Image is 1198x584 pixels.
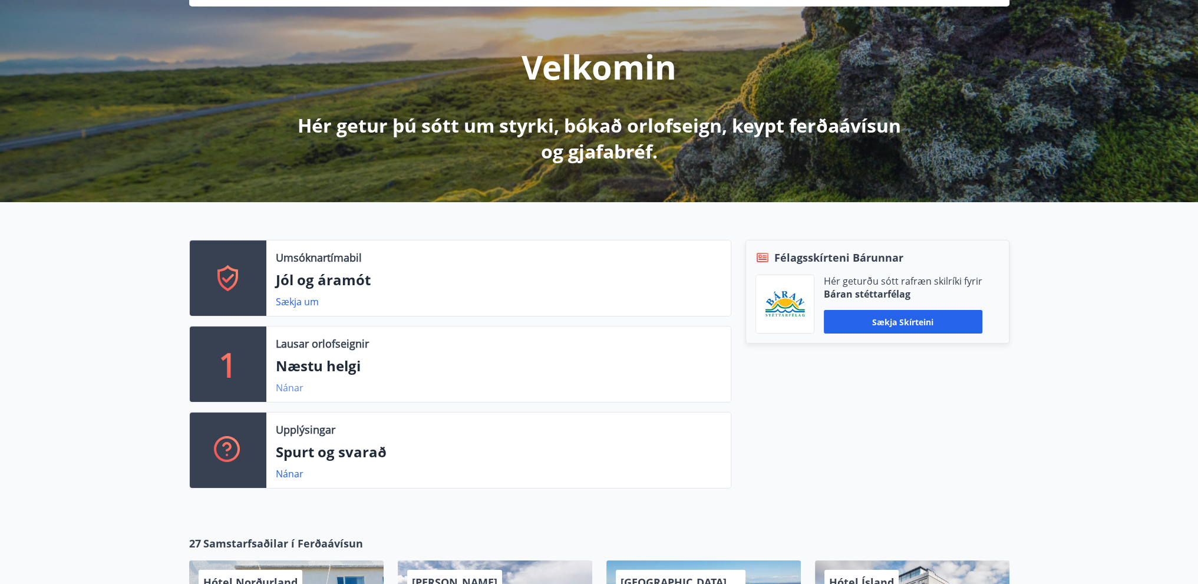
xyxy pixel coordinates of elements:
[276,422,335,437] p: Upplýsingar
[276,467,303,480] a: Nánar
[276,336,369,351] p: Lausar orlofseignir
[276,442,721,462] p: Spurt og svarað
[189,536,201,551] span: 27
[824,275,982,288] p: Hér geturðu sótt rafræn skilríki fyrir
[276,381,303,394] a: Nánar
[522,44,676,89] p: Velkomin
[219,342,237,387] p: 1
[824,288,982,301] p: Báran stéttarfélag
[203,536,363,551] span: Samstarfsaðilar í Ferðaávísun
[765,291,805,318] img: Bz2lGXKH3FXEIQKvoQ8VL0Fr0uCiWgfgA3I6fSs8.png
[276,250,362,265] p: Umsóknartímabil
[276,270,721,290] p: Jól og áramót
[276,295,319,308] a: Sækja um
[288,113,910,164] p: Hér getur þú sótt um styrki, bókað orlofseign, keypt ferðaávísun og gjafabréf.
[774,250,903,265] span: Félagsskírteni Bárunnar
[276,356,721,376] p: Næstu helgi
[824,310,982,334] button: Sækja skírteini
